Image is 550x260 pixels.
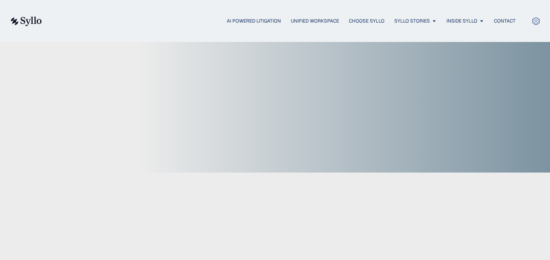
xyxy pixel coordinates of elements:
a: AI Powered Litigation [227,17,281,25]
nav: Menu [58,17,516,25]
a: Inside Syllo [446,17,477,25]
img: syllo [9,17,42,26]
a: Unified Workspace [291,17,339,25]
div: Menu Toggle [58,17,516,25]
a: Syllo Stories [394,17,430,25]
a: Contact [494,17,516,25]
a: Choose Syllo [349,17,384,25]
